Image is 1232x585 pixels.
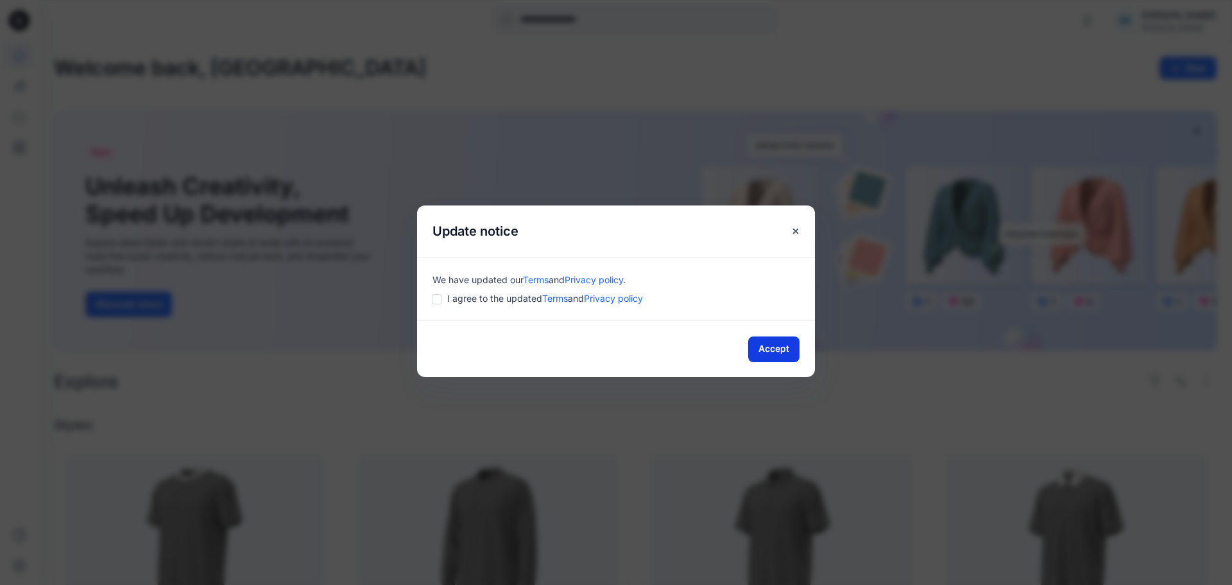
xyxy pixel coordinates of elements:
[568,293,584,304] span: and
[447,292,643,305] span: I agree to the updated
[549,274,565,285] span: and
[523,274,549,285] a: Terms
[584,293,643,304] a: Privacy policy
[417,205,534,257] h5: Update notice
[432,273,800,286] div: We have updated our .
[542,293,568,304] a: Terms
[748,336,800,362] button: Accept
[565,274,623,285] a: Privacy policy
[784,220,807,243] button: Close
